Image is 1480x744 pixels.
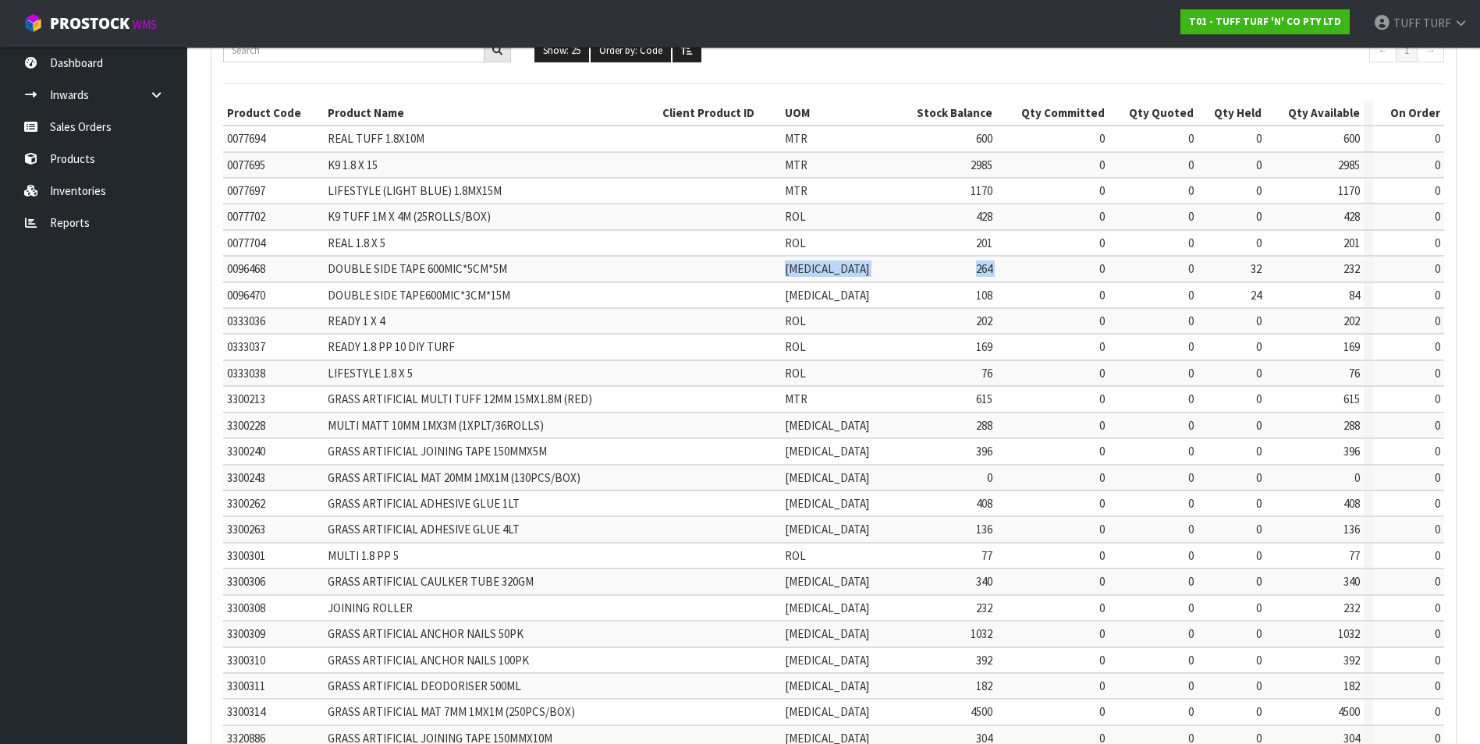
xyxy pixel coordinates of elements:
span: 428 [976,209,992,224]
span: 169 [976,339,992,354]
span: 202 [1343,314,1360,328]
span: 2985 [1338,158,1360,172]
span: 0 [1435,314,1440,328]
span: 0 [1435,704,1440,719]
span: GRASS ARTIFICIAL ANCHOR NAILS 100PK [328,653,529,668]
span: MTR [785,391,807,406]
span: 0 [1188,522,1194,537]
span: 0 [1099,444,1105,459]
span: 3300308 [227,601,265,615]
span: 288 [1343,418,1360,433]
span: 0 [1435,391,1440,406]
span: [MEDICAL_DATA] [785,288,869,303]
span: 0 [1188,288,1194,303]
span: 0 [1099,548,1105,563]
span: DOUBLE SIDE TAPE 600MIC*5CM*5M [328,261,507,276]
span: 392 [976,653,992,668]
span: 0 [987,470,992,485]
span: 136 [976,522,992,537]
span: LIFESTYLE 1.8 X 5 [328,366,413,381]
span: 0 [1256,236,1262,250]
span: 600 [976,131,992,146]
span: MTR [785,131,807,146]
span: 0 [1188,601,1194,615]
span: 0077694 [227,131,265,146]
button: Order by: Code [591,38,671,63]
span: 0 [1099,261,1105,276]
span: 0333037 [227,339,265,354]
span: ROL [785,366,806,381]
span: 0 [1188,470,1194,485]
small: WMS [133,17,157,32]
span: 0 [1435,261,1440,276]
span: 3300311 [227,678,265,693]
span: 396 [976,444,992,459]
span: 0 [1435,418,1440,433]
span: JOINING ROLLER [328,601,413,615]
span: GRASS ARTIFICIAL MAT 20MM 1MX1M (130PCS/BOX) [328,470,580,485]
span: 340 [1343,574,1360,589]
span: 0 [1435,158,1440,172]
span: MULTI 1.8 PP 5 [328,548,399,563]
span: 0 [1099,236,1105,250]
span: 0 [1256,522,1262,537]
span: READY 1 X 4 [328,314,385,328]
span: 0 [1435,288,1440,303]
span: 0 [1099,626,1105,641]
span: 0 [1188,626,1194,641]
span: 3300263 [227,522,265,537]
span: 3300301 [227,548,265,563]
span: 1032 [1338,626,1360,641]
span: 0 [1188,444,1194,459]
span: [MEDICAL_DATA] [785,678,869,693]
th: Product Name [324,101,658,126]
span: 0 [1256,209,1262,224]
span: 3300262 [227,496,265,511]
span: 0 [1256,601,1262,615]
span: 0 [1256,653,1262,668]
span: 4500 [971,704,992,719]
span: 0333038 [227,366,265,381]
span: GRASS ARTIFICIAL JOINING TAPE 150MMX5M [328,444,547,459]
span: 0 [1188,496,1194,511]
span: 0 [1188,366,1194,381]
span: 0 [1256,678,1262,693]
span: 0 [1188,548,1194,563]
span: 0077704 [227,236,265,250]
span: MTR [785,183,807,198]
span: [MEDICAL_DATA] [785,574,869,589]
span: 0 [1256,704,1262,719]
span: 182 [976,678,992,693]
span: GRASS ARTIFICIAL MULTI TUFF 12MM 15MX1.8M (RED) [328,391,592,406]
img: cube-alt.png [23,13,43,33]
span: 24 [1251,288,1262,303]
span: GRASS ARTIFICIAL ADHESIVE GLUE 1LT [328,496,520,511]
span: 0 [1099,158,1105,172]
span: 0 [1256,548,1262,563]
span: 0 [1099,209,1105,224]
span: [MEDICAL_DATA] [785,470,869,485]
span: 0 [1256,131,1262,146]
span: 408 [1343,496,1360,511]
span: DOUBLE SIDE TAPE600MIC*3CM*15M [328,288,510,303]
nav: Page navigation [1156,38,1444,67]
span: REAL 1.8 X 5 [328,236,385,250]
strong: T01 - TUFF TURF 'N' CO PTY LTD [1189,15,1341,28]
span: 77 [1349,548,1360,563]
span: 0 [1435,444,1440,459]
span: 0 [1435,366,1440,381]
span: 0077695 [227,158,265,172]
span: 0 [1188,391,1194,406]
span: 3300310 [227,653,265,668]
span: 201 [976,236,992,250]
span: 108 [976,288,992,303]
span: 0 [1099,678,1105,693]
span: 0 [1188,236,1194,250]
span: 0 [1099,704,1105,719]
span: 0 [1099,653,1105,668]
span: 76 [981,366,992,381]
span: 0077702 [227,209,265,224]
span: 2985 [971,158,992,172]
span: 0 [1256,574,1262,589]
span: 0 [1188,183,1194,198]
